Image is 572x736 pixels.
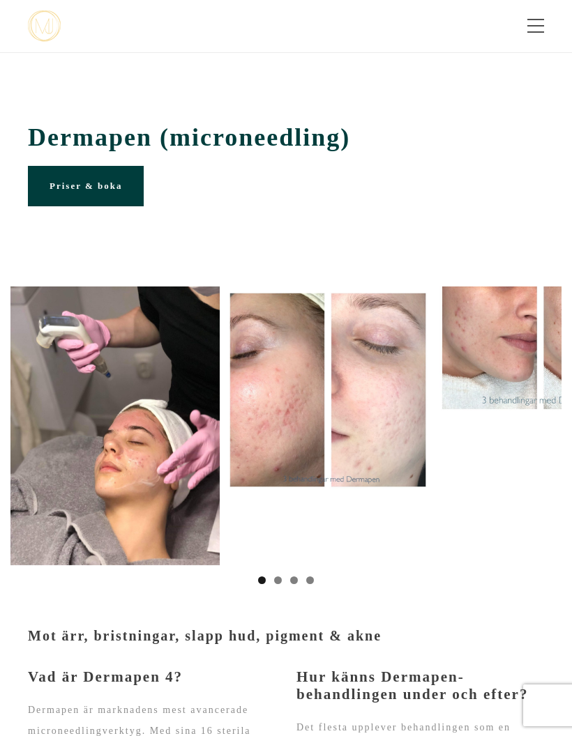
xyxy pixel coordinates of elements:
[28,166,144,206] a: Priser & boka
[258,576,266,584] a: 1
[296,668,544,703] h3: Hur känns Dermapen-behandlingen under och efter?
[290,576,298,584] a: 3
[28,668,276,686] h3: Vad är Dermapen 4?
[28,123,544,152] span: Dermapen (microneedling)
[50,181,122,191] span: Priser & boka
[28,628,382,643] strong: Mot ärr, bristningar, slapp hud, pigment & akne
[306,576,314,584] a: 4
[28,10,61,42] a: mjstudio mjstudio mjstudio
[527,25,544,26] span: Toggle menu
[274,576,282,584] a: 2
[28,10,61,42] img: mjstudio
